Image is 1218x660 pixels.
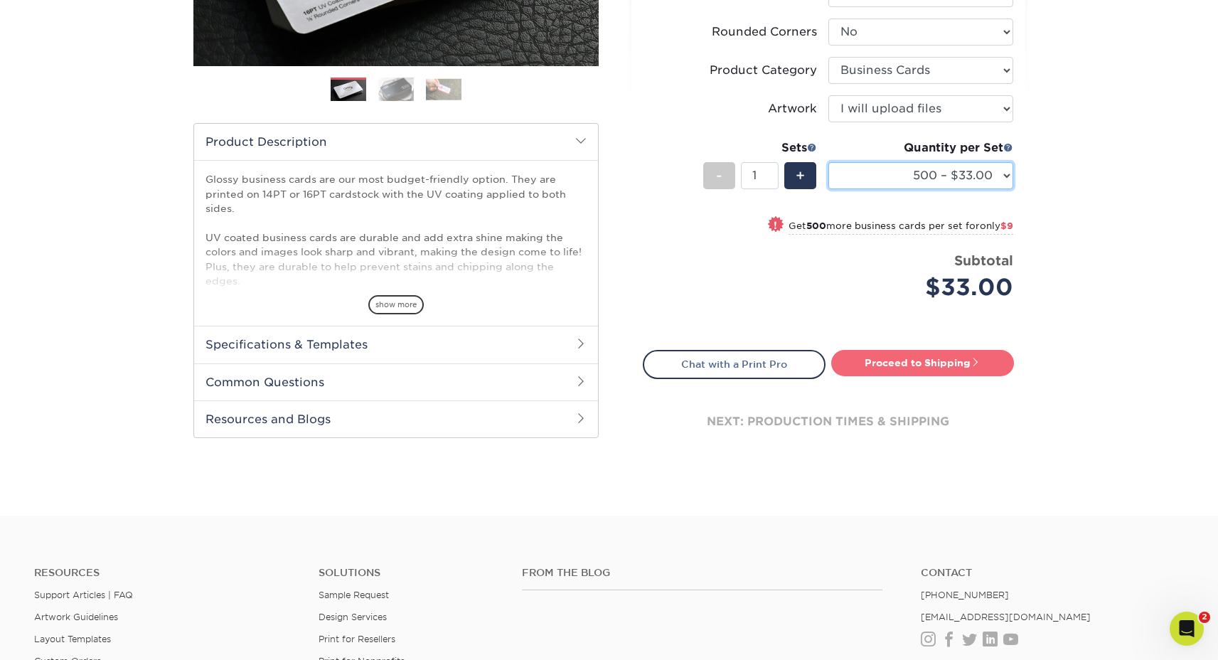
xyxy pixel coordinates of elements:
[205,172,587,361] p: Glossy business cards are our most budget-friendly option. They are printed on 14PT or 16PT cards...
[194,124,598,160] h2: Product Description
[194,363,598,400] h2: Common Questions
[1199,612,1210,623] span: 2
[710,62,817,79] div: Product Category
[980,220,1013,231] span: only
[34,590,133,600] a: Support Articles | FAQ
[712,23,817,41] div: Rounded Corners
[921,567,1184,579] a: Contact
[806,220,826,231] strong: 500
[378,77,414,102] img: Business Cards 02
[522,567,882,579] h4: From the Blog
[954,252,1013,268] strong: Subtotal
[643,350,826,378] a: Chat with a Print Pro
[774,218,777,233] span: !
[831,350,1014,376] a: Proceed to Shipping
[1170,612,1204,646] iframe: Intercom live chat
[643,379,1014,464] div: next: production times & shipping
[828,139,1013,156] div: Quantity per Set
[796,165,805,186] span: +
[703,139,817,156] div: Sets
[319,567,501,579] h4: Solutions
[194,400,598,437] h2: Resources and Blogs
[331,73,366,108] img: Business Cards 01
[716,165,722,186] span: -
[1000,220,1013,231] span: $9
[921,612,1091,622] a: [EMAIL_ADDRESS][DOMAIN_NAME]
[194,326,598,363] h2: Specifications & Templates
[921,590,1009,600] a: [PHONE_NUMBER]
[789,220,1013,235] small: Get more business cards per set for
[768,100,817,117] div: Artwork
[426,78,461,100] img: Business Cards 03
[34,567,297,579] h4: Resources
[319,634,395,644] a: Print for Resellers
[839,270,1013,304] div: $33.00
[319,590,389,600] a: Sample Request
[319,612,387,622] a: Design Services
[368,295,424,314] span: show more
